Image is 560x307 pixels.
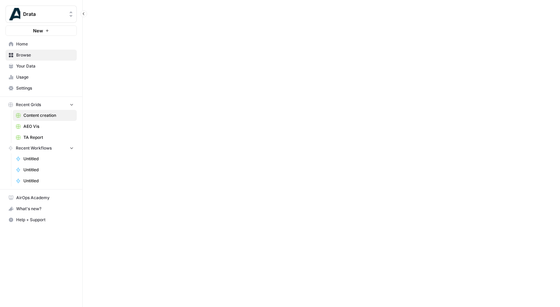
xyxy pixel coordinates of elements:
a: Untitled [13,153,77,164]
span: Home [16,41,74,47]
span: Content creation [23,112,74,119]
span: Untitled [23,156,74,162]
span: Usage [16,74,74,80]
a: TA Report [13,132,77,143]
span: Recent Workflows [16,145,52,151]
button: Recent Grids [6,100,77,110]
a: Untitled [13,164,77,175]
a: Content creation [13,110,77,121]
img: Drata Logo [8,8,20,20]
button: What's new? [6,203,77,214]
a: Settings [6,83,77,94]
span: Settings [16,85,74,91]
a: Usage [6,72,77,83]
a: Your Data [6,61,77,72]
span: Recent Grids [16,102,41,108]
a: AirOps Academy [6,192,77,203]
span: Untitled [23,167,74,173]
span: Untitled [23,178,74,184]
a: Browse [6,50,77,61]
div: What's new? [6,204,76,214]
a: Home [6,39,77,50]
span: TA Report [23,134,74,141]
span: Help + Support [16,217,74,223]
button: Workspace: Drata [6,6,77,23]
span: Drata [23,11,65,18]
a: AEO Vis [13,121,77,132]
span: AirOps Academy [16,195,74,201]
button: Recent Workflows [6,143,77,153]
span: Your Data [16,63,74,69]
button: Help + Support [6,214,77,225]
button: New [6,25,77,36]
span: AEO Vis [23,123,74,130]
a: Untitled [13,175,77,186]
span: Browse [16,52,74,58]
span: New [33,27,43,34]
